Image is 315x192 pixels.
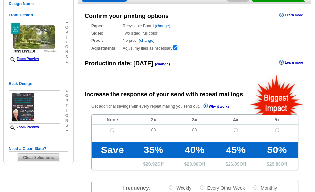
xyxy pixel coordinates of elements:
[65,35,68,40] span: t
[256,115,298,125] td: 5x
[65,108,68,113] span: i
[65,98,68,103] span: p
[91,38,298,43] div: No proof ( )
[9,81,68,87] h5: Back Design
[65,118,68,123] span: n
[9,57,39,61] a: Zoom Preview
[65,40,68,45] span: i
[256,142,298,158] td: 50%
[155,62,170,66] span: ( )
[174,142,215,158] td: 40%
[215,115,256,125] td: 4x
[85,90,243,99] div: Increase the response of your send with repeat mailings
[253,185,277,191] label: Monthly
[279,60,303,65] a: Learn more
[203,103,230,110] a: Why it works
[269,161,281,167] span: 29.88
[91,23,121,29] strong: Paper:
[156,24,169,28] a: change
[65,89,68,94] span: »
[215,158,256,170] td: $ Off
[9,1,68,7] h5: Design Name
[91,45,298,51] div: Adjust my files as necessary
[65,45,68,50] span: o
[91,30,121,36] strong: Sides:
[250,74,304,115] img: biggestImpact.png
[133,142,174,158] td: 35%
[174,115,215,125] td: 3x
[168,185,192,191] label: Weekly
[92,115,133,125] td: None
[65,30,68,35] span: p
[91,38,121,43] strong: Proof:
[65,94,68,98] span: o
[65,123,68,128] span: s
[146,161,157,167] span: 20.92
[174,158,215,170] td: $ Off
[65,55,68,60] span: s
[65,60,68,65] span: »
[65,20,68,25] span: »
[65,128,68,133] span: »
[199,185,245,191] label: Every Other Week
[65,103,68,108] span: t
[279,13,303,18] a: Learn more
[17,154,59,162] span: Clear Selections
[91,103,243,110] p: Get additional savings with every repeat mailing you send out.
[200,185,204,190] input: Every Other Week
[65,50,68,55] span: n
[85,59,170,68] div: Production date:
[169,185,173,190] input: Weekly
[133,158,174,170] td: $ Off
[65,25,68,30] span: o
[91,45,121,51] strong: Adjustments:
[65,113,68,118] span: o
[91,23,298,29] div: Recyclable Board ( )
[92,142,133,158] td: Save
[133,60,153,67] span: [DATE]
[9,90,60,124] img: small-thumb.jpg
[9,12,68,18] h5: Front Design
[156,62,169,66] a: change
[91,30,298,36] div: Two sided, full color
[256,158,298,170] td: $ Off
[85,12,169,21] div: Confirm your printing options
[187,161,198,167] span: 23.90
[9,22,60,56] img: small-thumb.jpg
[133,115,174,125] td: 2x
[9,125,39,129] a: Zoom Preview
[122,185,151,191] span: Frequency:
[140,38,153,43] a: change
[253,185,257,190] input: Monthly
[215,142,256,158] td: 45%
[228,161,239,167] span: 26.89
[9,146,68,152] h5: Need a Clean Slate?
